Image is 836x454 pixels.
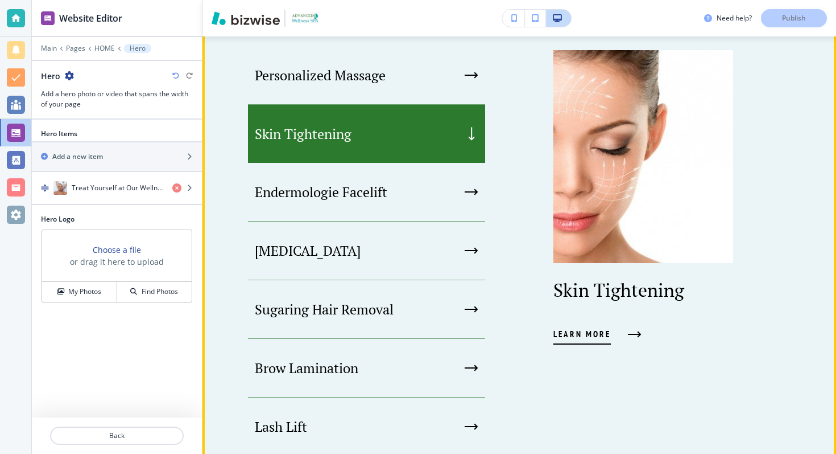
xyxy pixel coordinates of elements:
[68,287,101,297] h4: My Photos
[72,183,163,193] h4: Treat Yourself at Our Wellness Spa
[248,46,485,105] button: Personalized Massage
[255,125,351,142] p: Skin Tightening
[32,172,202,205] button: DragTreat Yourself at Our Wellness Spa
[41,11,55,25] img: editor icon
[94,44,115,52] button: HOME
[42,282,117,302] button: My Photos
[51,431,183,441] p: Back
[553,50,733,263] img: 2979827f3266c1b5b41206f5079a3542.webp
[117,282,192,302] button: Find Photos
[553,328,611,341] span: Learn More
[142,287,178,297] h4: Find Photos
[52,152,103,162] h2: Add a new item
[553,279,791,301] p: Skin Tightening
[93,244,141,256] button: Choose a file
[255,183,387,201] p: Endermologie Facelift
[70,256,164,268] h3: or drag it here to upload
[255,359,358,377] p: Brow Lamination
[50,427,184,445] button: Back
[255,67,386,84] p: Personalized Massage
[290,12,321,24] img: Your Logo
[41,184,49,192] img: Drag
[255,242,361,259] p: [MEDICAL_DATA]
[248,222,485,280] button: [MEDICAL_DATA]
[248,280,485,339] button: Sugaring Hair Removal
[41,229,193,303] div: Choose a fileor drag it here to uploadMy PhotosFind Photos
[32,142,202,171] button: Add a new item
[41,44,57,52] button: Main
[248,105,485,163] button: Skin Tightening
[66,44,85,52] button: Pages
[255,301,394,318] p: Sugaring Hair Removal
[717,13,752,23] h3: Need help?
[248,339,485,398] button: Brow Lamination
[248,163,485,222] button: Endermologie Facelift
[212,11,280,25] img: Bizwise Logo
[41,70,60,82] h2: Hero
[41,129,77,139] h2: Hero Items
[130,44,146,52] p: Hero
[553,319,636,350] button: Learn More
[41,214,193,224] h2: Hero Logo
[41,89,193,109] h3: Add a hero photo or video that spans the width of your page
[255,418,307,435] p: Lash Lift
[124,44,151,53] button: Hero
[59,11,122,25] h2: Website Editor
